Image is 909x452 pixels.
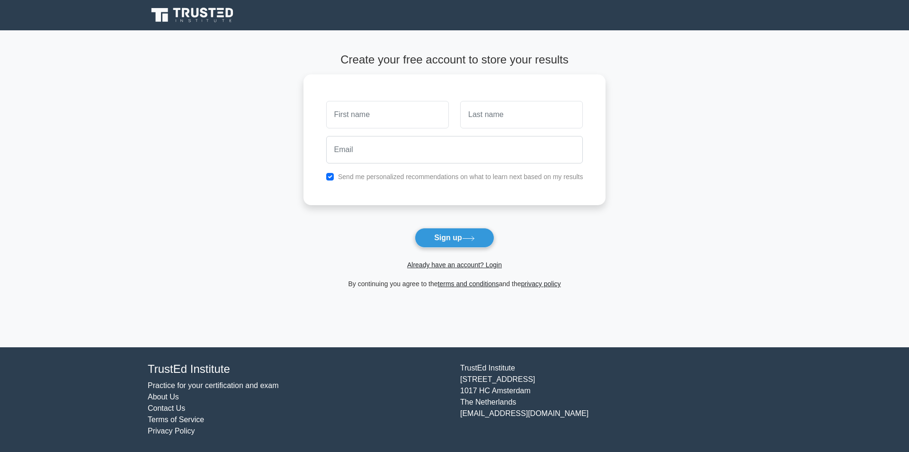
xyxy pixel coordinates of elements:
div: TrustEd Institute [STREET_ADDRESS] 1017 HC Amsterdam The Netherlands [EMAIL_ADDRESS][DOMAIN_NAME] [454,362,767,437]
input: Email [326,136,583,163]
a: terms and conditions [438,280,499,288]
div: By continuing you agree to the and the [298,278,612,289]
a: About Us [148,393,179,401]
a: Practice for your certification and exam [148,381,279,389]
h4: Create your free account to store your results [303,53,606,67]
h4: TrustEd Institute [148,362,449,376]
a: Terms of Service [148,416,204,424]
input: First name [326,101,449,128]
label: Send me personalized recommendations on what to learn next based on my results [338,173,583,181]
input: Last name [460,101,583,128]
button: Sign up [415,228,494,248]
a: Contact Us [148,404,185,412]
a: Already have an account? Login [407,261,502,269]
a: Privacy Policy [148,427,195,435]
a: privacy policy [521,280,561,288]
